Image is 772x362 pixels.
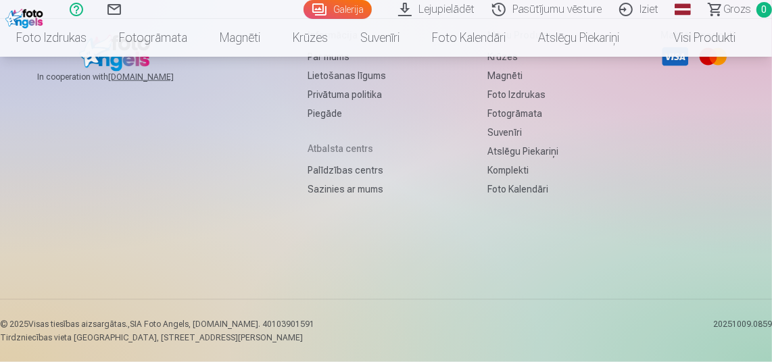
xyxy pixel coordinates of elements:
a: Atslēgu piekariņi [488,142,559,161]
a: Foto kalendāri [488,180,559,199]
a: Suvenīri [488,123,559,142]
a: Krūzes [276,19,344,57]
span: Grozs [723,1,751,18]
a: Magnēti [203,19,276,57]
a: Krūzes [488,47,559,66]
a: Foto kalendāri [416,19,522,57]
img: /fa1 [5,5,47,28]
li: Mastercard [698,42,728,72]
a: Sazinies ar mums [308,180,386,199]
a: Piegāde [308,104,386,123]
a: Privātuma politika [308,85,386,104]
a: Komplekti [488,161,559,180]
h5: Atbalsta centrs [308,142,386,155]
a: Fotogrāmata [103,19,203,57]
a: Fotogrāmata [488,104,559,123]
p: 20251009.0859 [713,319,772,343]
span: SIA Foto Angels, [DOMAIN_NAME]. 40103901591 [130,319,314,329]
a: Suvenīri [344,19,416,57]
span: 0 [756,2,772,18]
a: Magnēti [488,66,559,85]
a: Atslēgu piekariņi [522,19,635,57]
li: Visa [660,42,690,72]
a: Par mums [308,47,386,66]
a: Visi produkti [635,19,752,57]
a: Lietošanas līgums [308,66,386,85]
a: Palīdzības centrs [308,161,386,180]
a: Foto izdrukas [488,85,559,104]
span: In cooperation with [37,72,206,82]
a: [DOMAIN_NAME] [108,72,206,82]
